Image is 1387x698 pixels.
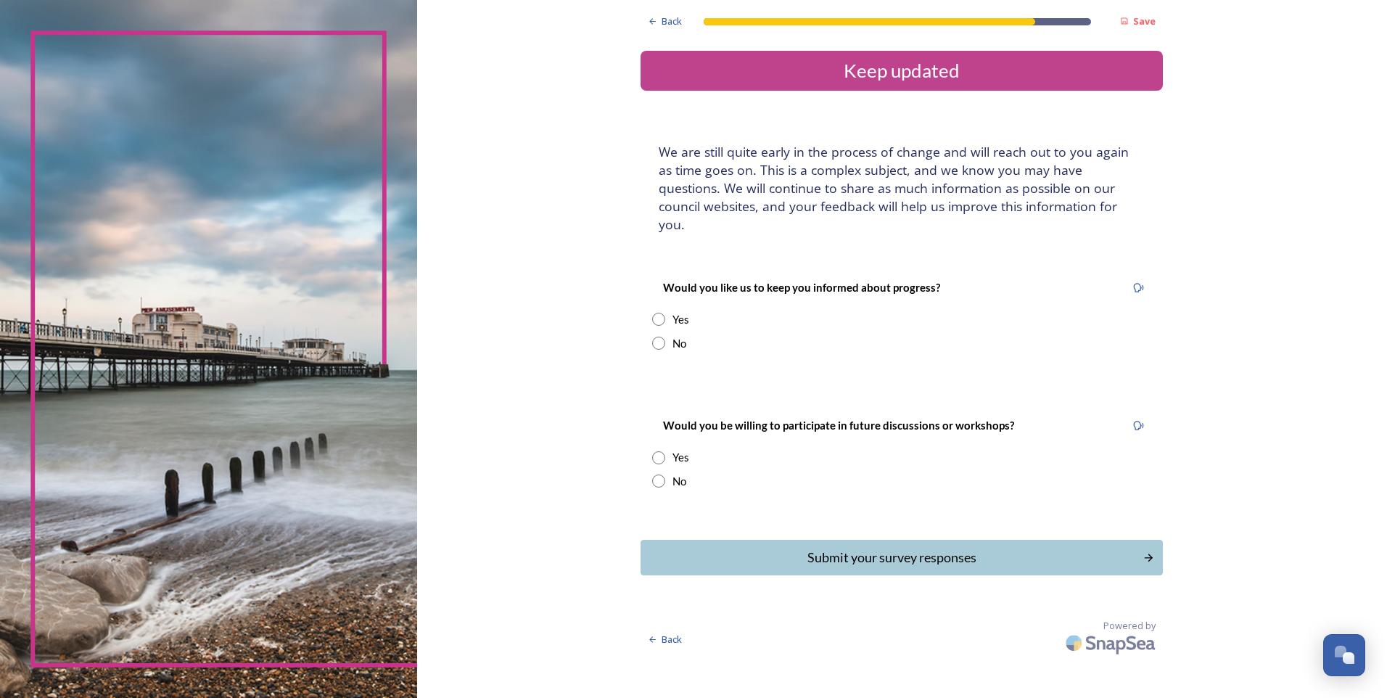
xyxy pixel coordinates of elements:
[641,540,1163,575] button: Continue
[672,473,686,490] div: No
[646,57,1157,85] div: Keep updated
[672,311,689,328] div: Yes
[1061,626,1163,660] img: SnapSea Logo
[662,633,682,646] span: Back
[663,419,1014,432] strong: Would you be willing to participate in future discussions or workshops?
[663,281,940,294] strong: Would you like us to keep you informed about progress?
[672,449,689,466] div: Yes
[1323,634,1365,676] button: Open Chat
[662,15,682,28] span: Back
[1103,619,1156,633] span: Powered by
[649,548,1135,567] div: Submit your survey responses
[659,143,1145,234] h4: We are still quite early in the process of change and will reach out to you again as time goes on...
[1133,15,1156,28] strong: Save
[672,335,686,352] div: No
